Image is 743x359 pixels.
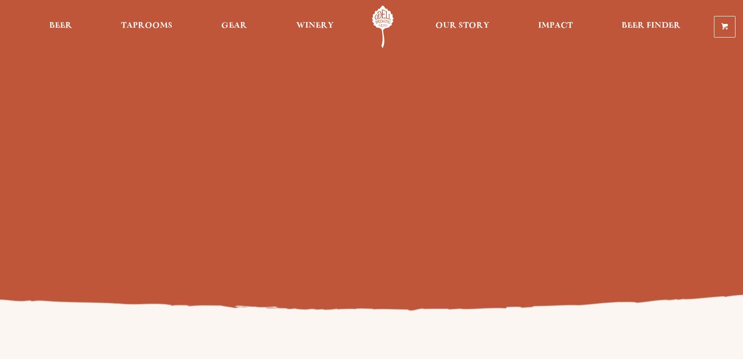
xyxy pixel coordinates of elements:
[622,22,681,30] span: Beer Finder
[121,22,173,30] span: Taprooms
[365,6,400,48] a: Odell Home
[215,6,253,48] a: Gear
[221,22,247,30] span: Gear
[532,6,579,48] a: Impact
[538,22,573,30] span: Impact
[435,22,489,30] span: Our Story
[49,22,72,30] span: Beer
[115,6,179,48] a: Taprooms
[296,22,334,30] span: Winery
[615,6,687,48] a: Beer Finder
[429,6,495,48] a: Our Story
[290,6,340,48] a: Winery
[43,6,78,48] a: Beer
